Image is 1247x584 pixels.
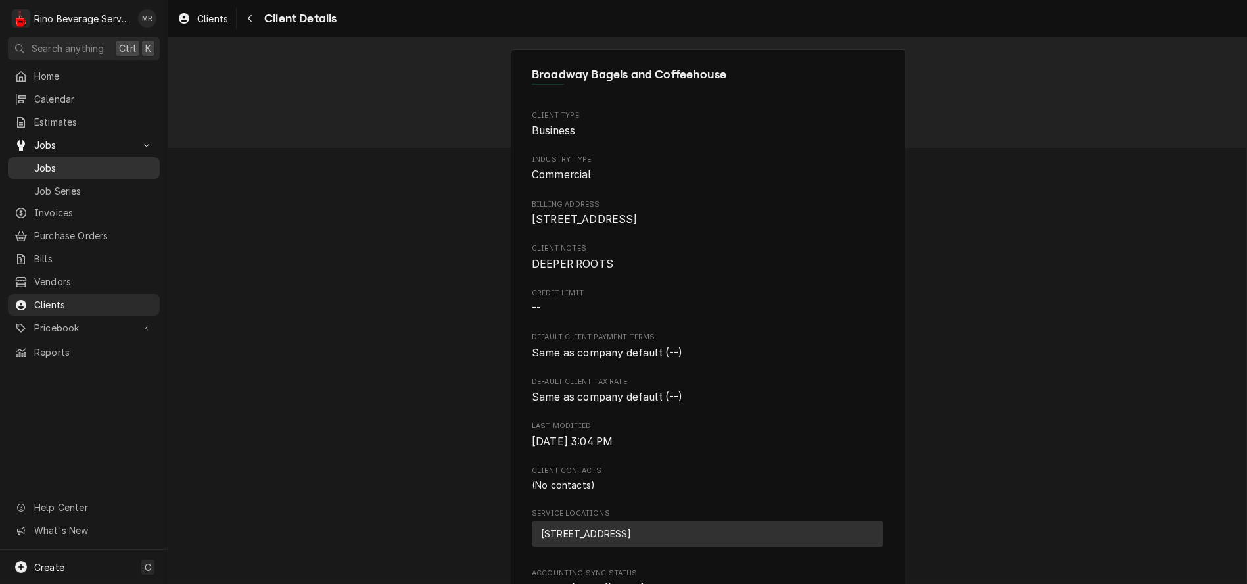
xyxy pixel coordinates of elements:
a: Home [8,65,160,87]
a: Vendors [8,271,160,293]
span: K [145,41,151,55]
a: Reports [8,341,160,363]
span: DEEPER ROOTS [532,258,613,270]
span: Client Notes [532,243,883,254]
button: Navigate back [239,8,260,29]
span: Name [532,66,883,84]
span: Ctrl [119,41,136,55]
a: Clients [172,8,233,30]
span: Billing Address [532,199,883,210]
span: Vendors [34,275,153,289]
span: Invoices [34,206,153,220]
span: Jobs [34,138,133,152]
a: Purchase Orders [8,225,160,247]
div: Rino Beverage Service [34,12,131,26]
span: Job Series [34,184,153,198]
span: Client Details [260,10,337,28]
span: Home [34,69,153,83]
span: Jobs [34,161,153,175]
div: MR [138,9,156,28]
a: Calendar [8,88,160,110]
span: Default Client Payment Terms [532,345,883,361]
a: Jobs [8,157,160,179]
a: Invoices [8,202,160,224]
div: Credit Limit [532,288,883,316]
span: Estimates [34,115,153,129]
div: Client Contacts List [532,478,883,492]
span: Bills [34,252,153,266]
button: Search anythingCtrlK [8,37,160,60]
a: Job Series [8,180,160,202]
span: -- [532,302,541,314]
span: Default Client Payment Terms [532,332,883,343]
span: Industry Type [532,167,883,183]
span: Client Type [532,123,883,139]
span: C [145,560,151,574]
span: Last Modified [532,434,883,450]
div: Client Type [532,110,883,139]
a: Go to What's New [8,520,160,541]
div: R [12,9,30,28]
span: Purchase Orders [34,229,153,243]
span: Client Type [532,110,883,121]
span: Clients [197,12,228,26]
div: Default Client Payment Terms [532,332,883,360]
span: Billing Address [532,212,883,228]
span: Help Center [34,500,152,514]
span: Credit Limit [532,288,883,299]
span: [STREET_ADDRESS] [532,213,638,226]
span: Last Modified [532,421,883,431]
div: Default Client Tax Rate [532,377,883,405]
div: Last Modified [532,421,883,449]
span: Industry Type [532,155,883,165]
div: Client Information [532,66,883,94]
a: Clients [8,294,160,316]
span: Default Client Tax Rate [532,389,883,405]
span: Reports [34,345,153,359]
span: Accounting Sync Status [532,568,883,579]
span: [STREET_ADDRESS] [541,527,632,541]
div: Industry Type [532,155,883,183]
a: Bills [8,248,160,270]
span: What's New [34,523,152,537]
span: Client Notes [532,256,883,272]
span: [DATE] 3:04 PM [532,435,613,448]
span: Pricebook [34,321,133,335]
span: Create [34,562,64,573]
span: Search anything [32,41,104,55]
span: Default Client Tax Rate [532,377,883,387]
span: Same as company default (--) [532,347,682,359]
a: Go to Pricebook [8,317,160,339]
div: Melissa Rinehart's Avatar [138,9,156,28]
div: Service Locations List [532,521,883,552]
div: Client Notes [532,243,883,272]
span: Service Locations [532,508,883,519]
div: Billing Address [532,199,883,228]
div: Client Contacts [532,466,883,492]
a: Go to Jobs [8,134,160,156]
span: Commercial [532,168,592,181]
div: Service Locations [532,508,883,552]
span: Business [532,124,575,137]
span: Calendar [34,92,153,106]
div: Rino Beverage Service's Avatar [12,9,30,28]
span: Same as company default (--) [532,391,682,403]
a: Go to Help Center [8,497,160,518]
span: Client Contacts [532,466,883,476]
a: Estimates [8,111,160,133]
div: Service Location [532,521,883,547]
span: Clients [34,298,153,312]
span: Credit Limit [532,301,883,316]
